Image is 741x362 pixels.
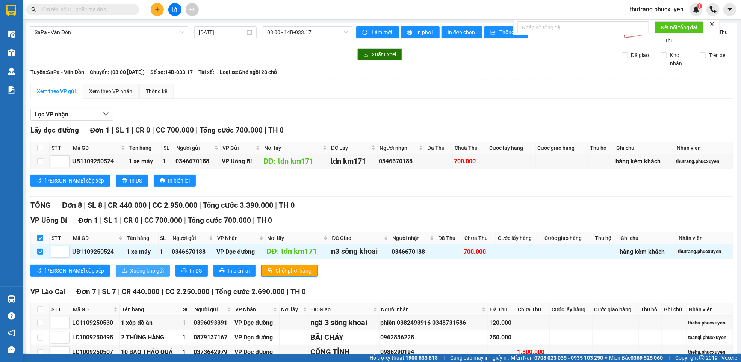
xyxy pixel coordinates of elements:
[443,354,445,362] span: |
[693,6,700,13] img: icon-new-feature
[181,303,192,316] th: SL
[155,7,160,12] span: plus
[148,201,150,210] span: |
[536,142,588,154] th: Cước giao hàng
[73,305,112,314] span: Mã GD
[425,142,452,154] th: Đã Thu
[639,303,662,316] th: Thu hộ
[8,30,15,38] img: warehouse-icon
[152,126,154,134] span: |
[144,216,182,225] span: CC 700.000
[267,27,348,38] span: 08:00 - 14B-033.17
[186,3,199,16] button: aim
[150,68,193,76] span: Số xe: 14B-033.17
[511,354,603,362] span: Miền Nam
[228,267,250,275] span: In biên lai
[8,346,15,353] span: message
[8,329,15,336] span: notification
[160,247,169,256] div: 1
[407,30,413,36] span: printer
[668,354,670,362] span: |
[268,234,322,242] span: Nơi lấy
[132,126,133,134] span: |
[517,347,549,357] div: 1.800.000
[234,318,278,327] div: VP Dọc đường
[311,305,371,314] span: ĐC Giao
[122,268,127,274] span: download
[614,142,675,154] th: Ghi chú
[156,126,194,134] span: CC 700.000
[215,244,265,259] td: VP Dọc đường
[624,5,690,14] span: thutrang.phucxuyen
[30,216,67,225] span: VP Uông Bí
[88,201,102,210] span: SL 8
[50,142,71,154] th: STT
[121,333,180,342] div: 2 THÙNG HÀNG
[275,201,277,210] span: |
[534,355,603,361] strong: 0708 023 035 - 0935 103 250
[71,154,127,169] td: UB1109250524
[369,354,438,362] span: Hỗ trợ kỹ thuật:
[628,51,652,59] span: Đã giao
[332,234,382,242] span: ĐC Giao
[279,201,295,210] span: TH 0
[120,216,122,225] span: |
[310,317,378,329] div: ngã 3 sông khoai
[496,232,543,244] th: Cước lấy hàng
[588,142,614,154] th: Thu hộ
[263,155,328,167] div: DĐ: tdn km171
[290,287,306,296] span: TH 0
[72,347,118,357] div: LC1009250507
[168,3,181,16] button: file-add
[662,303,687,316] th: Ghi chú
[104,216,118,225] span: SL 1
[275,267,312,275] span: Chốt phơi hàng
[198,68,214,76] span: Tài xế:
[121,318,180,327] div: 1 xốp đồ ăn
[30,201,51,210] span: TỔNG
[181,268,187,274] span: printer
[463,232,496,244] th: Chưa Thu
[50,232,71,244] th: STT
[593,303,639,316] th: Cước giao hàng
[489,318,514,327] div: 120.000
[50,303,71,316] th: STT
[688,348,731,356] div: theha.phucxuyen
[90,68,145,76] span: Chuyến: (08:00 [DATE])
[220,68,277,76] span: Loại xe: Ghế ngồi 28 chỗ
[687,303,733,316] th: Nhân viên
[233,330,279,345] td: VP Dọc đường
[72,333,118,342] div: LC1009250498
[165,287,210,296] span: CC 2.250.000
[30,109,113,121] button: Lọc VP nhận
[72,318,118,327] div: LC1109250530
[199,201,201,210] span: |
[196,126,198,134] span: |
[163,157,173,166] div: 1
[102,287,116,296] span: SL 7
[264,144,321,152] span: Nơi lấy
[655,21,703,33] button: Kết nối tổng đài
[436,232,463,244] th: Đã Thu
[709,21,715,27] span: close
[287,287,289,296] span: |
[182,347,191,357] div: 1
[31,7,36,12] span: search
[661,23,697,32] span: Kết nối tổng đài
[98,287,100,296] span: |
[71,244,125,259] td: UB1109250524
[631,355,663,361] strong: 0369 525 060
[357,48,402,60] button: downloadXuất Excel
[267,246,329,257] div: DĐ: tdn km171
[168,176,190,185] span: In biên lai
[89,87,132,95] div: Xem theo VP nhận
[213,265,256,277] button: printerIn biên lai
[36,268,42,274] span: sort-ascending
[35,110,68,119] span: Lọc VP nhận
[36,178,42,184] span: sort-ascending
[30,287,65,296] span: VP Lào Cai
[194,333,232,342] div: 0879137167
[100,216,102,225] span: |
[727,6,733,13] span: caret-down
[162,287,163,296] span: |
